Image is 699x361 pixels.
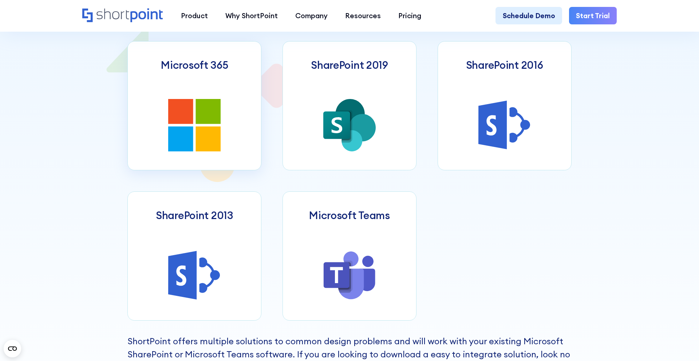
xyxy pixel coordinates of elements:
[438,41,572,170] a: SharePoint 2016
[287,7,336,24] a: Company
[156,209,233,222] h3: SharePoint 2013
[345,11,381,21] div: Resources
[390,7,430,24] a: Pricing
[495,7,562,24] a: Schedule Demo
[283,191,416,321] a: Microsoft Teams
[82,8,163,24] a: Home
[161,59,228,72] h3: Microsoft 365
[4,340,21,357] button: Open CMP widget
[311,59,388,72] h3: SharePoint 2019
[127,191,261,321] a: SharePoint 2013
[336,7,390,24] a: Resources
[466,59,543,72] h3: SharePoint 2016
[181,11,208,21] div: Product
[217,7,287,24] a: Why ShortPoint
[309,209,390,222] h3: Microsoft Teams
[172,7,217,24] a: Product
[283,41,416,170] a: SharePoint 2019
[568,277,699,361] iframe: Chat Widget
[295,11,328,21] div: Company
[398,11,421,21] div: Pricing
[225,11,278,21] div: Why ShortPoint
[127,41,261,170] a: Microsoft 365
[569,7,617,24] a: Start Trial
